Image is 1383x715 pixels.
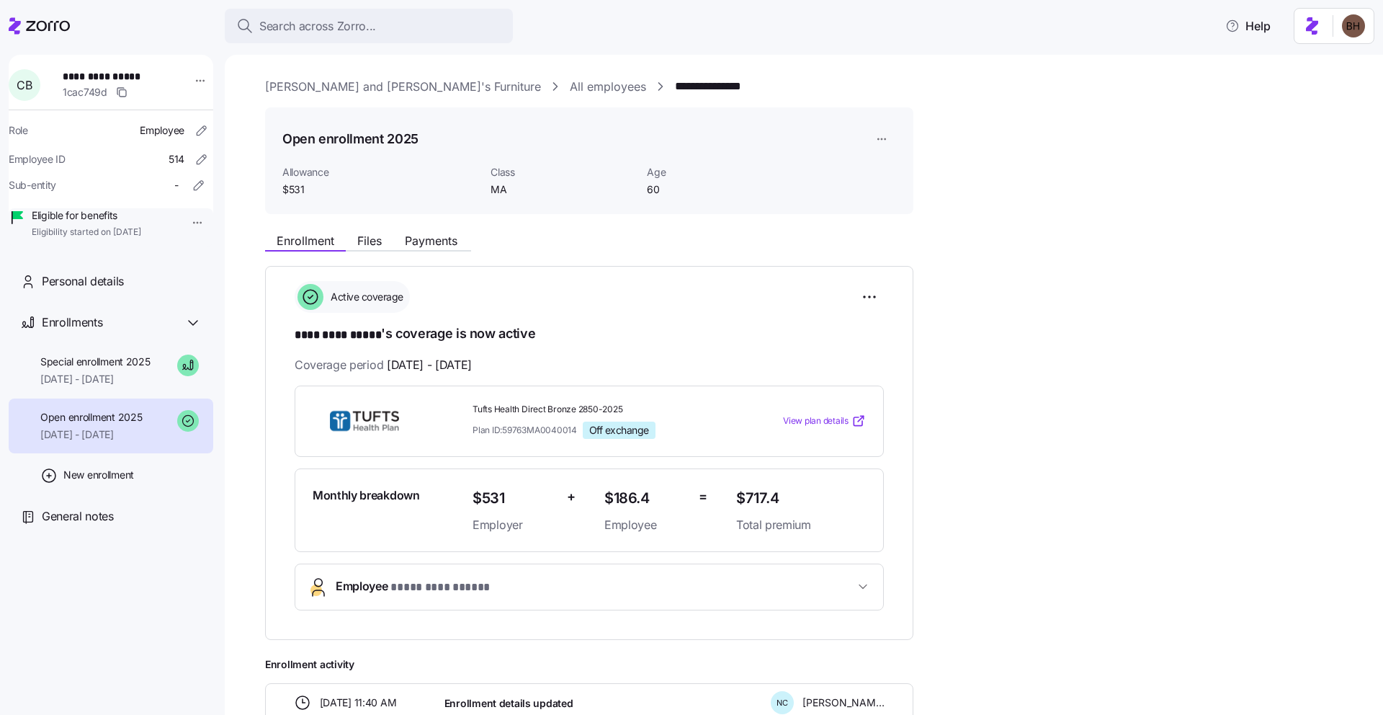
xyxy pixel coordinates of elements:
span: 60 [647,182,792,197]
span: Payments [405,235,457,247]
span: Special enrollment 2025 [40,355,151,369]
span: Files [357,235,382,247]
span: [DATE] - [DATE] [387,356,472,374]
img: THP Direct [313,404,416,438]
button: Search across Zorro... [225,9,513,43]
span: = [699,487,707,507]
span: Personal details [42,272,124,290]
span: View plan details [783,414,849,428]
span: Coverage period [295,356,472,374]
span: Allowance [282,165,479,179]
span: Employee ID [9,152,66,166]
span: Open enrollment 2025 [40,410,142,425]
span: Active coverage [326,290,403,304]
h1: 's coverage is now active [295,324,884,345]
span: Employee [336,577,490,597]
span: Enrollment details updated [444,696,573,711]
img: c3c218ad70e66eeb89914ccc98a2927c [1342,14,1365,37]
span: Monthly breakdown [313,487,420,505]
span: Plan ID: 59763MA0040014 [473,424,577,436]
span: $531 [282,182,479,197]
span: General notes [42,507,114,525]
span: Employee [140,123,184,138]
span: Sub-entity [9,178,56,192]
span: - [174,178,179,192]
h1: Open enrollment 2025 [282,130,419,148]
span: Role [9,123,28,138]
span: MA [491,182,635,197]
span: C B [17,79,32,91]
span: Off exchange [589,424,649,437]
a: [PERSON_NAME] and [PERSON_NAME]'s Furniture [265,78,541,96]
span: Enrollments [42,314,102,332]
a: View plan details [783,414,866,428]
span: Class [491,165,635,179]
span: $717.4 [736,487,866,510]
span: Search across Zorro... [259,17,376,35]
span: + [567,487,576,507]
span: Employer [473,516,555,534]
button: Help [1214,12,1282,40]
span: Help [1225,17,1271,35]
a: All employees [570,78,646,96]
span: $186.4 [604,487,687,510]
span: New enrollment [63,468,134,482]
span: 514 [169,152,184,166]
span: [DATE] - [DATE] [40,372,151,386]
span: Enrollment activity [265,657,913,672]
span: [PERSON_NAME] [802,696,885,710]
span: 1cac749d [63,85,107,99]
span: Total premium [736,516,866,534]
span: Enrollment [277,235,334,247]
span: $531 [473,487,555,510]
span: Tufts Health Direct Bronze 2850-2025 [473,404,725,416]
span: Age [647,165,792,179]
span: [DATE] - [DATE] [40,427,142,442]
span: Eligible for benefits [32,208,141,223]
span: Eligibility started on [DATE] [32,226,141,239]
span: Employee [604,516,687,534]
span: N C [776,699,788,707]
span: [DATE] 11:40 AM [320,696,397,710]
